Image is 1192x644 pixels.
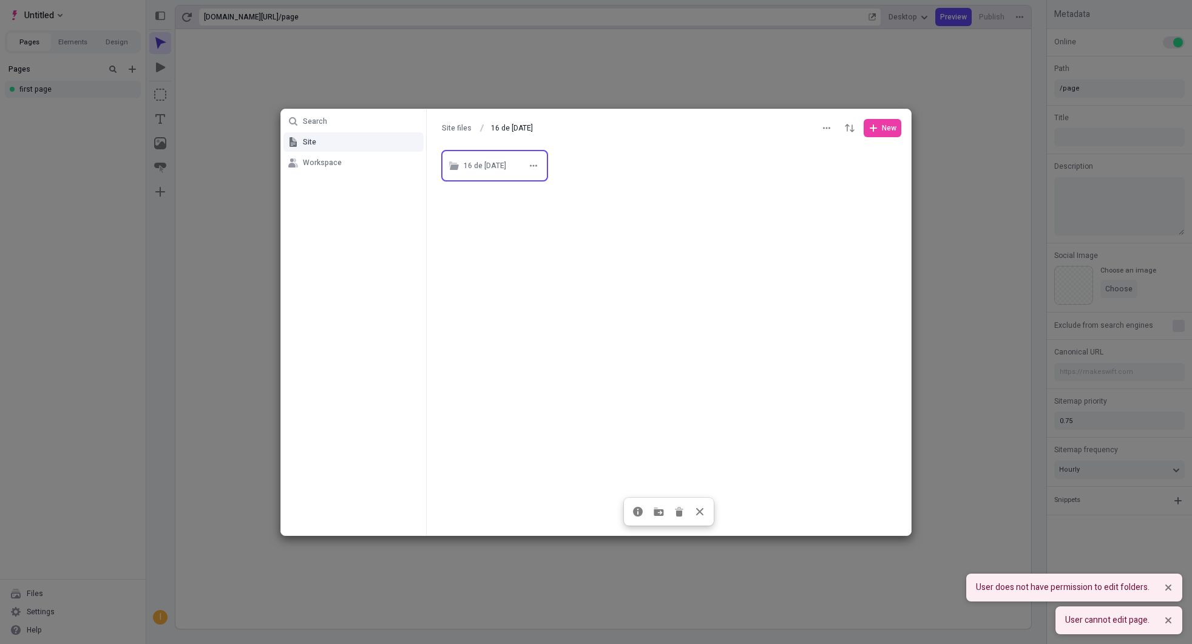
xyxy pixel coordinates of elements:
[283,153,424,172] button: Workspace
[864,119,901,137] button: New
[303,117,327,126] span: Search
[882,123,896,133] span: New
[436,119,477,137] button: Site files
[283,132,424,152] button: Site
[1065,614,1150,627] div: User cannot edit page.
[303,137,316,147] span: Site
[976,581,1150,594] div: User does not have permission to edit folders.
[464,157,506,175] div: 16 de [DATE]
[303,158,342,168] span: Workspace
[486,119,547,137] input: 16 de sep 3
[283,112,424,131] button: Search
